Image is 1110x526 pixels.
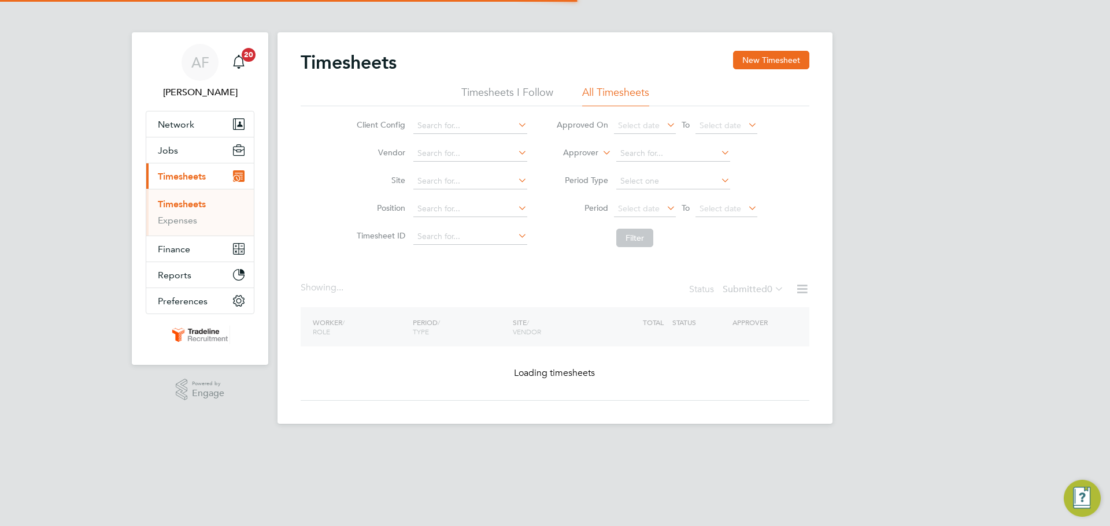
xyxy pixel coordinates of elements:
[353,230,405,241] label: Timesheet ID
[461,85,553,106] li: Timesheets I Follow
[158,215,197,226] a: Expenses
[191,55,209,70] span: AF
[158,296,208,307] span: Preferences
[158,244,190,255] span: Finance
[616,229,653,247] button: Filter
[723,283,784,295] label: Submitted
[146,262,254,288] button: Reports
[618,120,660,130] span: Select date
[353,147,405,158] label: Vendor
[700,120,741,130] span: Select date
[301,51,397,74] h2: Timesheets
[353,175,405,185] label: Site
[353,203,405,213] label: Position
[146,236,254,262] button: Finance
[146,326,254,344] a: Go to home page
[353,120,405,130] label: Client Config
[192,379,224,389] span: Powered by
[146,189,254,236] div: Timesheets
[700,203,741,214] span: Select date
[689,282,786,298] div: Status
[413,173,527,189] input: Search for...
[146,111,254,137] button: Network
[413,201,527,217] input: Search for...
[616,173,730,189] input: Select one
[582,85,649,106] li: All Timesheets
[556,175,608,185] label: Period Type
[227,44,250,81] a: 20
[413,146,527,162] input: Search for...
[1064,480,1101,517] button: Engage Resource Center
[146,44,254,99] a: AF[PERSON_NAME]
[146,85,254,99] span: Archie Flavell
[158,171,206,182] span: Timesheets
[132,32,268,365] nav: Main navigation
[413,229,527,245] input: Search for...
[336,282,343,293] span: ...
[556,120,608,130] label: Approved On
[556,203,608,213] label: Period
[242,48,256,62] span: 20
[146,137,254,163] button: Jobs
[158,119,194,130] span: Network
[733,51,809,69] button: New Timesheet
[546,147,598,159] label: Approver
[413,118,527,134] input: Search for...
[192,389,224,398] span: Engage
[678,200,693,215] span: To
[158,270,191,281] span: Reports
[146,288,254,314] button: Preferences
[170,326,230,344] img: tradelinerecruitment-logo-retina.png
[618,203,660,214] span: Select date
[176,379,225,401] a: Powered byEngage
[301,282,346,294] div: Showing
[767,283,772,295] span: 0
[616,146,730,162] input: Search for...
[158,199,206,210] a: Timesheets
[158,145,178,156] span: Jobs
[678,117,693,132] span: To
[146,163,254,189] button: Timesheets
